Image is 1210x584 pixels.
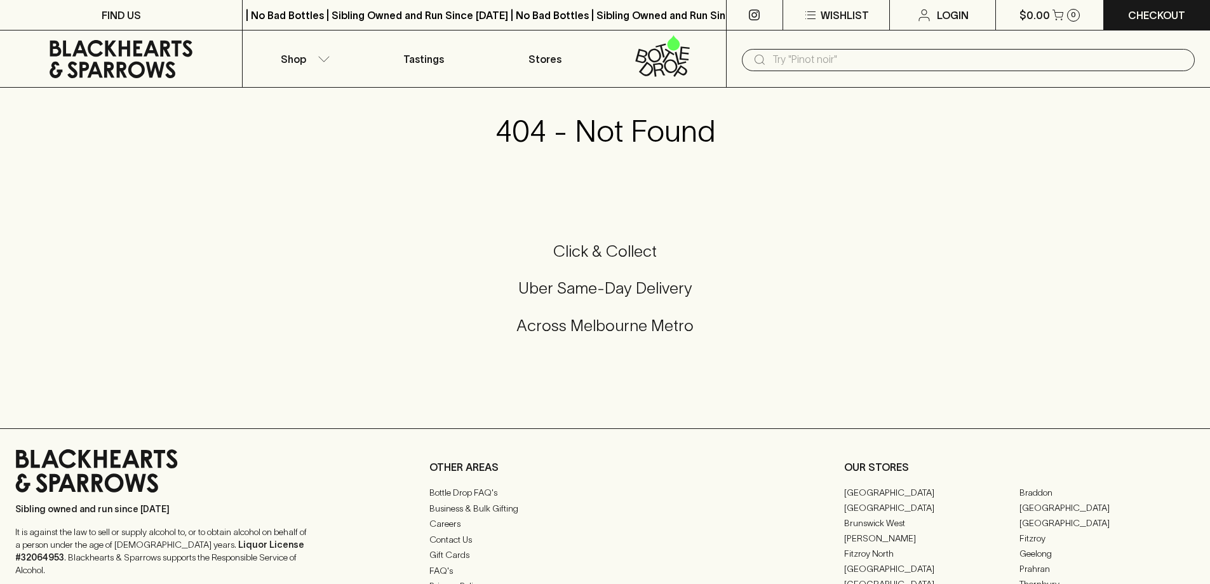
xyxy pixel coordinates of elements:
[844,500,1019,515] a: [GEOGRAPHIC_DATA]
[15,190,1195,403] div: Call to action block
[844,515,1019,531] a: Brunswick West
[1019,531,1195,546] a: Fitzroy
[1019,8,1050,23] p: $0.00
[281,51,306,67] p: Shop
[15,503,307,515] p: Sibling owned and run since [DATE]
[429,459,780,475] p: OTHER AREAS
[1019,561,1195,576] a: Prahran
[403,51,444,67] p: Tastings
[429,486,780,501] a: Bottle Drop FAQ's
[429,563,780,578] a: FAQ's
[1128,8,1185,23] p: Checkout
[1019,546,1195,561] a: Geelong
[102,8,141,23] p: FIND US
[1019,515,1195,531] a: [GEOGRAPHIC_DATA]
[429,532,780,547] a: Contact Us
[363,31,484,87] a: Tastings
[772,50,1185,70] input: Try "Pinot noir"
[15,526,307,576] p: It is against the law to sell or supply alcohol to, or to obtain alcohol on behalf of a person un...
[429,548,780,563] a: Gift Cards
[844,459,1195,475] p: OUR STORES
[844,561,1019,576] a: [GEOGRAPHIC_DATA]
[429,501,780,516] a: Business & Bulk Gifting
[844,531,1019,546] a: [PERSON_NAME]
[1019,500,1195,515] a: [GEOGRAPHIC_DATA]
[15,241,1195,262] h5: Click & Collect
[495,113,715,149] h3: 404 - Not Found
[844,546,1019,561] a: Fitzroy North
[937,8,969,23] p: Login
[1071,11,1076,18] p: 0
[1019,485,1195,500] a: Braddon
[844,485,1019,500] a: [GEOGRAPHIC_DATA]
[15,315,1195,336] h5: Across Melbourne Metro
[528,51,561,67] p: Stores
[821,8,869,23] p: Wishlist
[429,517,780,532] a: Careers
[485,31,605,87] a: Stores
[15,278,1195,299] h5: Uber Same-Day Delivery
[243,31,363,87] button: Shop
